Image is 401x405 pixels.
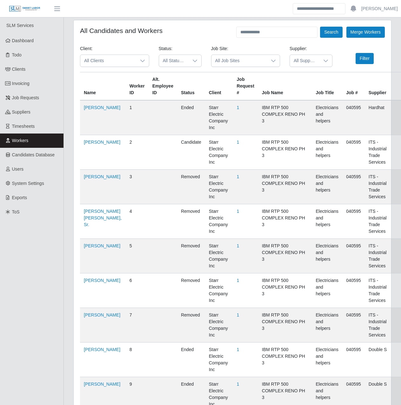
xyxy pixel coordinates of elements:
[126,343,149,377] td: 8
[84,243,120,248] a: [PERSON_NAME]
[177,72,205,101] th: Status
[126,308,149,343] td: 7
[237,140,239,145] a: 1
[320,27,342,38] button: Search
[342,135,365,170] td: 040595
[237,347,239,352] a: 1
[365,72,398,101] th: Supplier
[258,239,312,273] td: IBM RTP 500 COMPLEX RENO PH 3
[177,273,205,308] td: removed
[312,308,343,343] td: Electricians and helpers
[237,312,239,317] a: 1
[177,308,205,343] td: removed
[342,239,365,273] td: 040595
[149,72,177,101] th: Alt. Employee ID
[346,27,385,38] button: Merge Workers
[159,55,189,67] span: All Statuses
[80,72,126,101] th: Name
[205,72,233,101] th: Client
[312,100,343,135] td: Electricians and helpers
[365,135,398,170] td: ITS - Industrial Trade Services
[258,343,312,377] td: IBM RTP 500 COMPLEX RENO PH 3
[84,278,120,283] a: [PERSON_NAME]
[258,308,312,343] td: IBM RTP 500 COMPLEX RENO PH 3
[12,167,24,172] span: Users
[12,195,27,200] span: Exports
[365,204,398,239] td: ITS - Industrial Trade Services
[80,45,93,52] label: Client:
[312,273,343,308] td: Electricians and helpers
[12,152,55,157] span: Candidates Database
[126,170,149,204] td: 3
[177,100,205,135] td: ended
[9,5,41,12] img: SLM Logo
[237,174,239,179] a: 1
[177,204,205,239] td: removed
[84,347,120,352] a: [PERSON_NAME]
[237,209,239,214] a: 1
[159,45,173,52] label: Status:
[342,343,365,377] td: 040595
[342,170,365,204] td: 040595
[342,273,365,308] td: 040595
[12,67,26,72] span: Clients
[177,170,205,204] td: removed
[84,174,120,179] a: [PERSON_NAME]
[312,170,343,204] td: Electricians and helpers
[237,278,239,283] a: 1
[365,100,398,135] td: Hardhat
[342,308,365,343] td: 040595
[258,273,312,308] td: IBM RTP 500 COMPLEX RENO PH 3
[177,343,205,377] td: ended
[293,3,345,14] input: Search
[312,239,343,273] td: Electricians and helpers
[312,204,343,239] td: Electricians and helpers
[258,100,312,135] td: IBM RTP 500 COMPLEX RENO PH 3
[177,135,205,170] td: candidate
[312,135,343,170] td: Electricians and helpers
[126,72,149,101] th: Worker ID
[205,135,233,170] td: Starr Electric Company Inc
[237,243,239,248] a: 1
[12,95,39,100] span: Job Requests
[177,239,205,273] td: removed
[361,5,398,12] a: [PERSON_NAME]
[365,273,398,308] td: ITS - Industrial Trade Services
[258,135,312,170] td: IBM RTP 500 COMPLEX RENO PH 3
[205,170,233,204] td: Starr Electric Company Inc
[126,204,149,239] td: 4
[126,273,149,308] td: 6
[84,312,120,317] a: [PERSON_NAME]
[80,27,163,35] h4: All Candidates and Workers
[12,181,44,186] span: System Settings
[84,105,120,110] a: [PERSON_NAME]
[342,100,365,135] td: 040595
[80,55,136,67] span: All Clients
[365,343,398,377] td: Double S
[205,343,233,377] td: Starr Electric Company Inc
[342,204,365,239] td: 040595
[356,53,374,64] button: Filter
[342,72,365,101] th: Job #
[84,382,120,387] a: [PERSON_NAME]
[84,209,122,227] a: [PERSON_NAME] [PERSON_NAME], Sr.
[365,239,398,273] td: ITS - Industrial Trade Services
[6,23,34,28] span: SLM Services
[205,308,233,343] td: Starr Electric Company Inc
[365,308,398,343] td: ITS - Industrial Trade Services
[237,105,239,110] a: 1
[258,72,312,101] th: Job Name
[205,100,233,135] td: Starr Electric Company Inc
[211,55,267,67] span: All Job Sites
[126,100,149,135] td: 1
[205,273,233,308] td: Starr Electric Company Inc
[312,343,343,377] td: Electricians and helpers
[12,52,22,57] span: Todo
[12,209,20,214] span: ToS
[233,72,258,101] th: Job Request #
[258,170,312,204] td: IBM RTP 500 COMPLEX RENO PH 3
[237,382,239,387] a: 1
[205,204,233,239] td: Starr Electric Company Inc
[211,45,228,52] label: Job Site:
[205,239,233,273] td: Starr Electric Company Inc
